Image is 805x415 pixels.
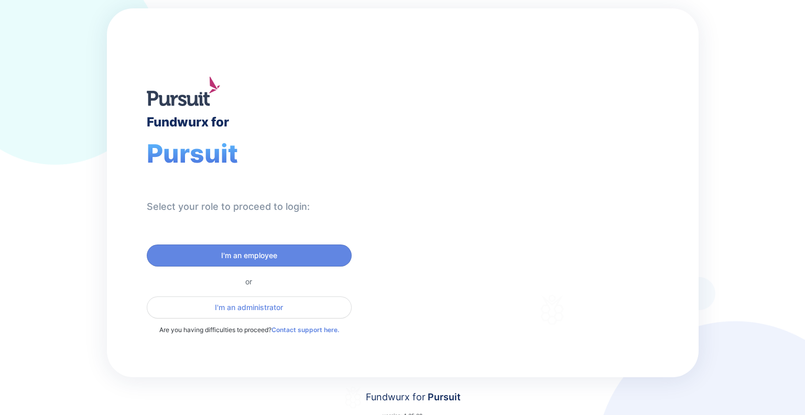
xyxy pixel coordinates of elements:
[147,77,220,106] img: logo.jpg
[147,200,310,213] div: Select your role to proceed to login:
[147,296,352,318] button: I'm an administrator
[426,391,461,402] span: Pursuit
[462,208,642,238] div: Thank you for choosing Fundwurx as your partner in driving positive social impact!
[271,326,339,334] a: Contact support here.
[215,302,283,313] span: I'm an administrator
[147,325,352,335] p: Are you having difficulties to proceed?
[366,390,461,405] div: Fundwurx for
[147,114,229,130] div: Fundwurx for
[147,138,238,169] span: Pursuit
[462,162,583,187] div: Fundwurx
[147,277,352,286] div: or
[147,244,352,267] button: I'm an employee
[221,250,277,261] span: I'm an employee
[462,147,545,157] div: Welcome to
